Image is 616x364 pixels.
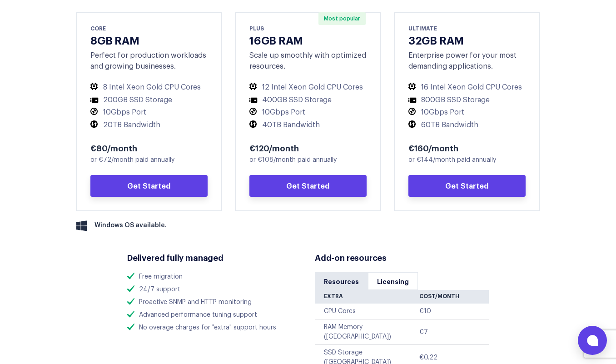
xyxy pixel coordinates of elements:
th: Cost/Month [419,290,489,304]
div: €120/month [249,142,367,153]
td: €10 [419,304,489,319]
li: 24/7 support [127,285,301,294]
li: 10Gbps Port [249,108,367,117]
a: Get Started [90,175,208,197]
h3: 32GB RAM [408,33,526,46]
h3: Add-on resources [315,252,489,263]
td: RAM Memory ([GEOGRAPHIC_DATA]) [315,319,419,345]
div: €80/month [90,142,208,153]
button: Open chat window [578,326,607,355]
li: 12 Intel Xeon Gold CPU Cores [249,83,367,92]
h3: 8GB RAM [90,33,208,46]
li: Free migration [127,272,301,282]
li: 10Gbps Port [90,108,208,117]
h3: 16GB RAM [249,33,367,46]
li: 400GB SSD Storage [249,95,367,105]
div: or €72/month paid annually [90,155,208,165]
a: Licensing [368,272,418,290]
div: Enterprise power for your most demanding applications. [408,50,526,72]
span: Most popular [318,12,366,25]
td: €7 [419,319,489,345]
div: or €144/month paid annually [408,155,526,165]
li: 16 Intel Xeon Gold CPU Cores [408,83,526,92]
li: 8 Intel Xeon Gold CPU Cores [90,83,208,92]
li: 10Gbps Port [408,108,526,117]
div: Perfect for production workloads and growing businesses. [90,50,208,72]
td: CPU Cores [315,304,419,319]
li: Proactive SNMP and HTTP monitoring [127,298,301,307]
li: 40TB Bandwidth [249,120,367,130]
li: 20TB Bandwidth [90,120,208,130]
a: Resources [315,272,368,290]
div: €160/month [408,142,526,153]
li: No overage charges for "extra" support hours [127,323,301,333]
li: 200GB SSD Storage [90,95,208,105]
a: Get Started [249,175,367,197]
div: CORE [90,24,208,32]
li: Advanced performance tuning support [127,310,301,320]
span: Windows OS available. [94,221,167,230]
div: ULTIMATE [408,24,526,32]
div: Scale up smoothly with optimized resources. [249,50,367,72]
div: PLUS [249,24,367,32]
li: 60TB Bandwidth [408,120,526,130]
th: Extra [315,290,419,304]
a: Get Started [408,175,526,197]
h3: Delivered fully managed [127,252,301,263]
li: 800GB SSD Storage [408,95,526,105]
div: or €108/month paid annually [249,155,367,165]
